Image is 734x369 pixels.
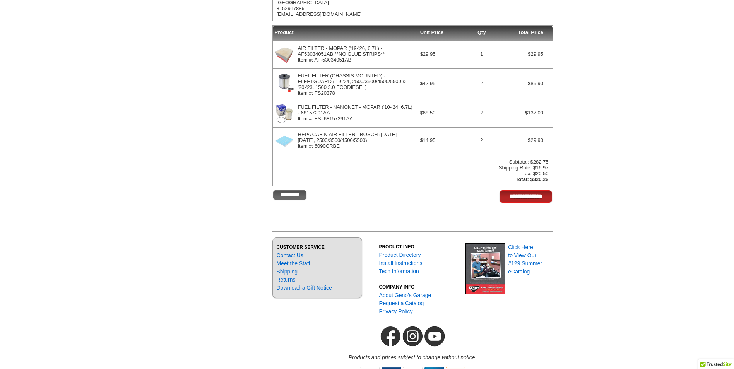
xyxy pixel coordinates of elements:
span: $282.75 [530,159,549,165]
img: FUEL FILTER - NANONET - MOPAR ('10-'24, 6.7L) - 68157291AA [275,104,294,123]
span: $20.50 [533,171,549,176]
b: $320.22 [530,176,549,182]
div: 8152917886 [277,5,549,11]
li: $14.95 [418,133,464,149]
a: Contact Us [277,252,303,258]
a: Request a Catalog [379,300,424,306]
a: Install Instructions [379,260,422,266]
a: About Geno's Garage [379,292,431,298]
label: Shipping Rate: [499,165,532,171]
li: $68.50 [418,106,464,121]
li: $29.95 [500,47,545,63]
li: 2 [466,106,498,121]
li: FUEL FILTER (CHASSIS MOUNTED) - FLEETGUARD ('19-'24, 2500/3500/4500/5500 & '20-'23, 1500 3.0 ECOD... [273,69,417,100]
li: $29.90 [500,133,545,149]
img: FUEL FILTER (CHASSIS MOUNTED) - FLEETGUARD ('19-'24, 2500/3500/4500/5500 & '20-'23, 1500 3.0 ECOD... [275,73,294,92]
li: AIR FILTER - MOPAR ('19-'26, 6.7L) - AF53034051AB **NO GLUE STRIPS** [273,41,417,68]
div: Item #: FS20378 [275,90,415,96]
div: Item #: 6090CRBE [275,143,415,149]
a: Shipping [277,268,298,275]
li: $29.95 [418,47,464,63]
a: Download a Gift Notice [277,285,332,291]
div: Item #: AF-53034051AB [275,57,415,63]
li: HEPA CABIN AIR FILTER - BOSCH ([DATE]-[DATE], 2500/3500/4500/5500) [273,128,417,155]
h3: PRODUCT INFO [379,243,460,250]
h3: CUSTOMER SERVICE [277,244,358,251]
li: Unit Price [418,26,464,41]
li: FUEL FILTER - NANONET - MOPAR ('10-'24, 6.7L) - 68157291AA [273,100,417,127]
em: Products and prices subject to change without notice. [349,354,477,360]
a: Product Directory [379,252,421,258]
img: Geno's Garage Facebook Link [380,321,402,351]
li: $137.00 [500,106,545,121]
li: Qty [466,26,498,41]
li: 2 [466,133,498,149]
a: Tech Information [379,268,419,274]
img: Geno's Garage eCatalog [465,243,505,294]
li: 2 [466,77,498,92]
img: AIR FILTER - MOPAR ('19-'26, 6.7L) - AF53034051AB **NO GLUE STRIPS** [275,45,294,65]
img: HEPA CABIN AIR FILTER - BOSCH (2010-2025, 2500/3500/4500/5500) [275,132,294,151]
li: Product [273,26,417,41]
li: $42.95 [418,77,464,92]
img: Geno's Garage YouTube Channel [424,321,446,351]
h3: COMPANY INFO [379,284,460,290]
a: Click Hereto View Our#129 SummereCatalog [508,244,542,275]
a: Meet the Staff [277,260,310,266]
span: $16.97 [533,165,549,171]
img: Geno's Garage Instagram Link [402,321,424,351]
li: $85.90 [500,77,545,92]
a: Privacy Policy [379,308,412,314]
div: Item #: FS_68157291AA [275,116,415,121]
a: Returns [277,277,296,283]
label: Tax: [522,171,532,176]
li: Total Price [500,26,545,41]
label: Subtotal: [509,159,529,165]
div: [EMAIL_ADDRESS][DOMAIN_NAME] [277,11,549,17]
b: Total: [515,176,529,182]
li: 1 [466,47,498,63]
